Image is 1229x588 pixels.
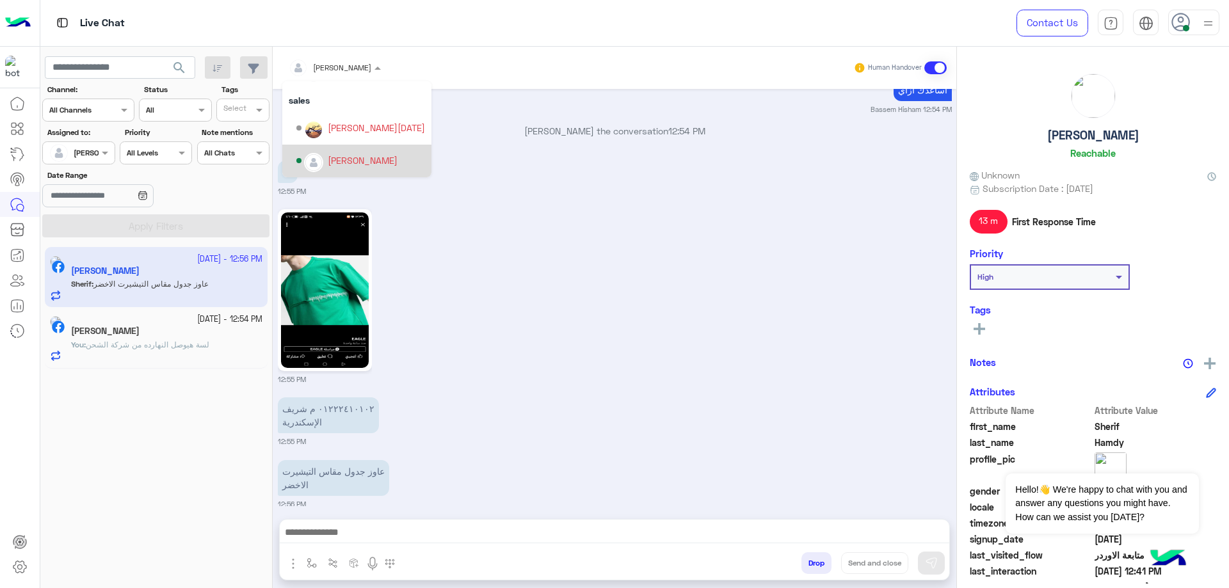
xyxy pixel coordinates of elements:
[668,125,705,136] span: 12:54 PM
[305,154,322,171] img: defaultAdmin.png
[125,127,191,138] label: Priority
[282,88,431,112] div: sales
[52,321,65,333] img: Facebook
[1095,420,1217,433] span: Sherif
[970,516,1092,530] span: timezone
[80,15,125,32] p: Live Chat
[1139,16,1153,31] img: tab
[278,186,306,196] small: 12:55 PM
[197,314,262,326] small: [DATE] - 12:54 PM
[970,532,1092,546] span: signup_date
[1095,548,1217,562] span: متابعة الاوردر
[871,104,952,115] small: Bassem Hisham 12:54 PM
[281,212,369,368] img: 552665049_1324814589080768_3033206510054316123_n.jpg
[970,356,996,368] h6: Notes
[221,84,268,95] label: Tags
[1200,15,1216,31] img: profile
[1047,128,1139,143] h5: [PERSON_NAME]
[71,340,86,349] b: :
[1016,10,1088,36] a: Contact Us
[1095,404,1217,417] span: Attribute Value
[328,558,338,568] img: Trigger scenario
[328,121,425,134] div: [PERSON_NAME][DATE]
[5,10,31,36] img: Logo
[970,386,1015,397] h6: Attributes
[47,84,133,95] label: Channel:
[970,248,1003,259] h6: Priority
[164,56,195,84] button: search
[278,124,952,138] p: [PERSON_NAME] the conversation
[385,559,395,569] img: make a call
[1070,147,1116,159] h6: Reachable
[925,557,938,569] img: send message
[1006,473,1198,534] span: Hello!👋 We're happy to chat with you and answer any questions you might have. How can we assist y...
[1183,358,1193,369] img: notes
[1095,564,1217,578] span: 2025-09-21T09:41:51.3273816Z
[970,500,1092,514] span: locale
[323,552,344,573] button: Trigger scenario
[278,161,298,183] p: 21/9/2025, 12:55 PM
[1146,537,1191,582] img: hulul-logo.png
[202,127,268,138] label: Note mentions
[983,182,1093,195] span: Subscription Date : [DATE]
[221,102,246,117] div: Select
[313,63,371,72] span: [PERSON_NAME]
[278,460,389,496] p: 21/9/2025, 12:56 PM
[71,340,84,349] span: You
[801,552,831,574] button: Drop
[50,144,68,162] img: defaultAdmin.png
[285,556,301,571] img: send attachment
[344,552,365,573] button: create order
[278,436,306,447] small: 12:55 PM
[970,484,1092,498] span: gender
[144,84,210,95] label: Status
[42,214,269,237] button: Apply Filters
[970,420,1092,433] span: first_name
[1072,74,1115,118] img: picture
[970,452,1092,482] span: profile_pic
[278,499,306,509] small: 12:56 PM
[365,556,380,571] img: send voice note
[1095,532,1217,546] span: 2024-10-11T15:33:02.333Z
[841,552,908,574] button: Send and close
[86,340,209,349] span: لسة هيوصل النهارده من شركة الشحن
[970,210,1008,233] span: 13 m
[278,374,306,385] small: 12:55 PM
[970,404,1092,417] span: Attribute Name
[47,127,113,138] label: Assigned to:
[868,63,922,73] small: Human Handover
[305,122,322,138] img: ACg8ocJAd9cmCV_lg36ov6Kt_yM79juuS8Adv9pU2f3caa9IOlWTjQo=s96-c
[1095,436,1217,449] span: Hamdy
[54,15,70,31] img: tab
[1204,358,1216,369] img: add
[172,60,187,75] span: search
[71,326,140,337] h5: Ahmed Othman
[970,304,1216,315] h6: Tags
[282,81,431,177] ng-dropdown-panel: Options list
[301,552,323,573] button: select flow
[328,154,398,167] div: [PERSON_NAME]
[5,56,28,79] img: 713415422032625
[970,564,1092,578] span: last_interaction
[47,170,191,181] label: Date Range
[1098,10,1123,36] a: tab
[307,558,317,568] img: select flow
[50,316,61,328] img: picture
[1012,215,1096,228] span: First Response Time
[1104,16,1118,31] img: tab
[349,558,359,568] img: create order
[894,79,952,101] p: 21/9/2025, 12:54 PM
[278,397,379,433] p: 21/9/2025, 12:55 PM
[977,272,993,282] b: High
[970,548,1092,562] span: last_visited_flow
[970,168,1020,182] span: Unknown
[970,436,1092,449] span: last_name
